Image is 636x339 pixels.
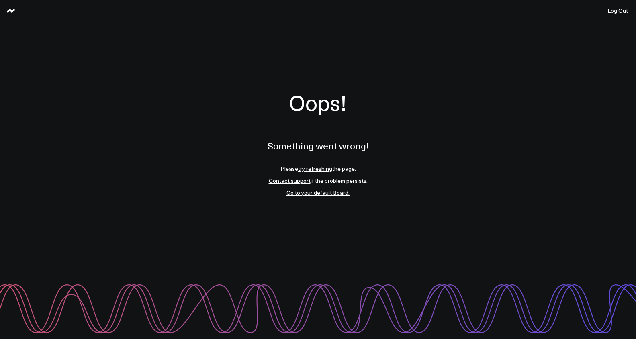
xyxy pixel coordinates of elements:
li: Please the page. [268,163,368,175]
li: if the problem persists. [268,175,368,187]
a: try refreshing [298,165,332,172]
p: Something went wrong! [268,129,368,163]
a: Go to your default Board. [286,189,350,196]
h1: Oops! [268,87,368,117]
a: Contact support [269,177,311,184]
